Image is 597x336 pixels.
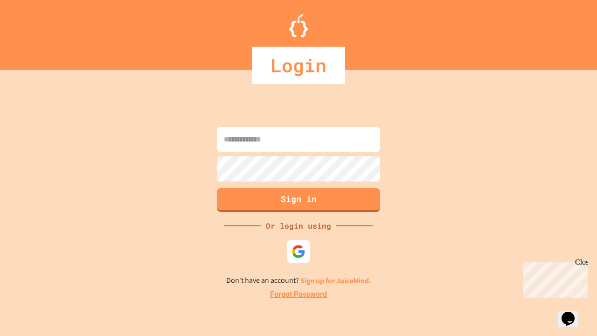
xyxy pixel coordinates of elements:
div: Or login using [261,220,336,231]
button: Sign in [217,188,380,212]
img: google-icon.svg [292,245,305,259]
div: Login [252,47,345,84]
p: Don't have an account? [226,275,371,287]
iframe: chat widget [520,258,588,298]
a: Sign up for JuiceMind. [300,276,371,286]
iframe: chat widget [558,299,588,327]
div: Chat with us now!Close [4,4,64,59]
a: Forgot Password [270,289,327,300]
img: Logo.svg [289,14,308,37]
